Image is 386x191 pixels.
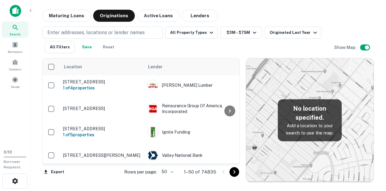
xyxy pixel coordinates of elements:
h6: Show Map [334,44,356,51]
p: Add a location to your search to use the map. [283,122,337,136]
button: Originated Last Year [265,27,321,39]
img: picture [148,80,158,90]
th: Lender [144,58,241,75]
span: 0 / 10 [4,150,12,154]
img: picture [148,104,158,114]
span: Location [64,63,90,70]
span: Search [10,32,21,37]
button: Reset [99,41,118,53]
p: [STREET_ADDRESS] [63,106,141,111]
p: Rows per page: [124,168,157,176]
img: capitalize-icon.png [10,5,21,17]
button: Active Loans [137,10,179,22]
a: Borrowers [2,39,28,55]
span: Lender [148,63,163,70]
a: Search [2,21,28,38]
span: Contacts [9,67,21,72]
iframe: Chat Widget [356,143,386,172]
button: All Filters [45,41,75,53]
th: Location [60,58,144,75]
button: All Property Types [165,27,218,39]
img: map-placeholder.webp [246,58,374,182]
p: [STREET_ADDRESS] [63,126,141,131]
button: Enter addresses, locations or lender names [42,27,163,39]
p: [STREET_ADDRESS] [63,79,141,85]
span: Borrowers [8,49,22,54]
button: Export [42,167,66,176]
p: 1–50 of 74835 [184,168,216,176]
h5: No location specified. [283,104,337,122]
a: Contacts [2,57,28,73]
h6: 1 of 4 properties [63,85,141,91]
div: Ignite Funding [147,127,238,138]
button: Maturing Loans [42,10,91,22]
span: Saved [11,84,20,89]
p: [STREET_ADDRESS][PERSON_NAME] [63,153,141,158]
img: picture [148,127,158,137]
button: Originations [93,10,135,22]
div: Reinsurance Group Of America, Incorporated [147,103,238,114]
div: Originated Last Year [270,29,319,36]
button: Lenders [182,10,218,22]
button: $3M - $75M [220,27,262,39]
h6: 1 of 5 properties [63,131,141,138]
div: [PERSON_NAME] Lumber [147,80,238,91]
span: Borrower Requests [4,160,21,169]
button: Save your search to get updates of matches that match your search criteria. [77,41,96,53]
div: Valley National Bank [147,150,238,161]
div: 50 [159,167,174,176]
a: Saved [2,74,28,90]
p: Enter addresses, locations or lender names [47,29,145,36]
button: Go to next page [229,167,239,177]
img: picture [148,150,158,160]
